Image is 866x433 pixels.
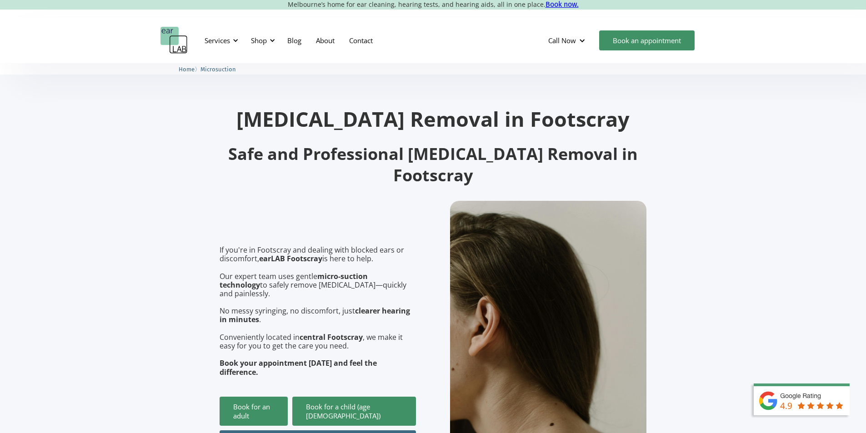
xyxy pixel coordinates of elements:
div: Shop [245,27,278,54]
li: 〉 [179,65,200,74]
a: Home [179,65,195,73]
a: Contact [342,27,380,54]
strong: central Footscray [300,332,363,342]
a: Blog [280,27,309,54]
span: Microsuction [200,66,236,73]
a: Book for a child (age [DEMOGRAPHIC_DATA]) [292,397,416,426]
strong: clearer hearing in minutes [220,306,410,324]
h2: Safe and Professional [MEDICAL_DATA] Removal in Footscray [220,144,647,186]
p: If you're in Footscray and dealing with blocked ears or discomfort, is here to help. Our expert t... [220,246,416,377]
strong: earLAB Footscray [259,254,322,264]
a: Book for an adult [220,397,288,426]
span: Home [179,66,195,73]
div: Call Now [548,36,576,45]
a: Microsuction [200,65,236,73]
strong: Book your appointment [DATE] and feel the difference. [220,358,377,377]
div: Services [205,36,230,45]
div: Services [199,27,241,54]
div: Call Now [541,27,595,54]
a: home [160,27,188,54]
h1: [MEDICAL_DATA] Removal in Footscray [220,109,647,129]
a: About [309,27,342,54]
strong: micro-suction technology [220,271,368,290]
a: Book an appointment [599,30,695,50]
div: Shop [251,36,267,45]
